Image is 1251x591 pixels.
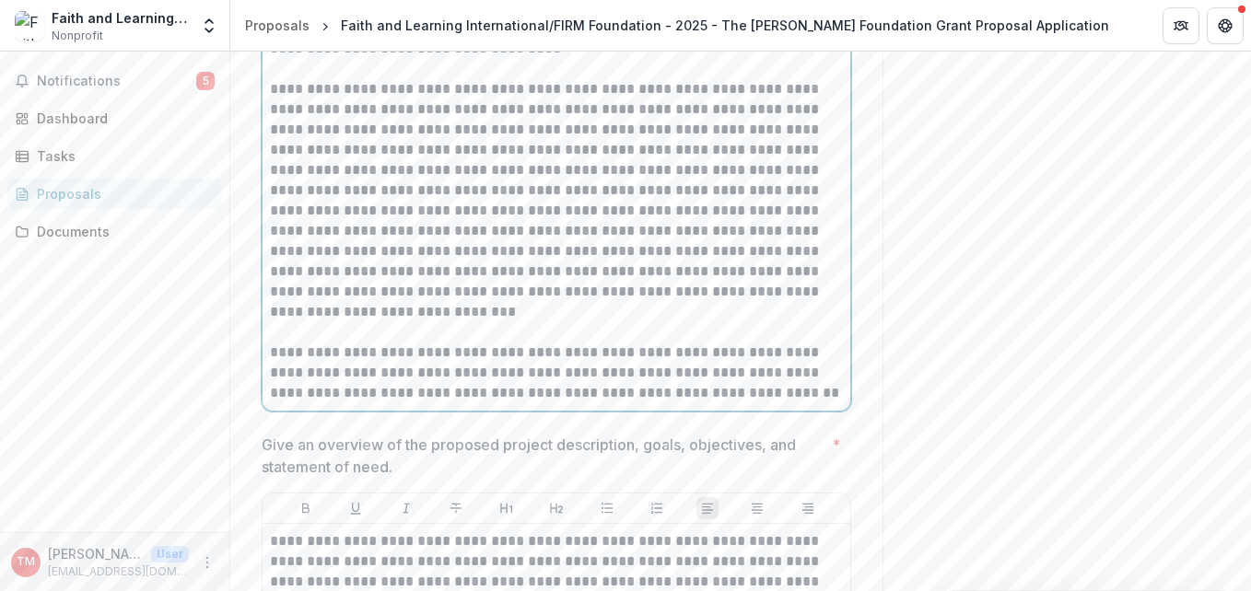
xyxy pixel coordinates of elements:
[48,544,144,563] p: [PERSON_NAME]
[596,497,618,519] button: Bullet List
[7,66,222,96] button: Notifications5
[545,497,567,519] button: Heading 2
[48,563,189,580] p: [EMAIL_ADDRESS][DOMAIN_NAME]
[1163,7,1199,44] button: Partners
[7,103,222,133] a: Dashboard
[1207,7,1244,44] button: Get Help
[445,497,467,519] button: Strike
[52,8,189,28] div: Faith and Learning International/FIRM Foundation
[52,28,103,44] span: Nonprofit
[295,497,317,519] button: Bold
[7,141,222,171] a: Tasks
[341,16,1109,35] div: Faith and Learning International/FIRM Foundation - 2025 - The [PERSON_NAME] Foundation Grant Prop...
[238,12,1117,39] nav: breadcrumb
[151,546,189,562] p: User
[37,184,207,203] div: Proposals
[746,497,768,519] button: Align Center
[496,497,518,519] button: Heading 1
[196,72,215,90] span: 5
[238,12,317,39] a: Proposals
[696,497,719,519] button: Align Left
[7,216,222,247] a: Documents
[37,109,207,128] div: Dashboard
[797,497,819,519] button: Align Right
[37,146,207,166] div: Tasks
[245,16,310,35] div: Proposals
[646,497,668,519] button: Ordered List
[37,74,196,89] span: Notifications
[196,7,222,44] button: Open entity switcher
[17,556,35,568] div: Tarcisio Magurupira
[345,497,367,519] button: Underline
[196,551,218,574] button: More
[15,11,44,41] img: Faith and Learning International/FIRM Foundation
[262,434,824,478] p: Give an overview of the proposed project description, goals, objectives, and statement of need.
[395,497,417,519] button: Italicize
[37,222,207,241] div: Documents
[7,179,222,209] a: Proposals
